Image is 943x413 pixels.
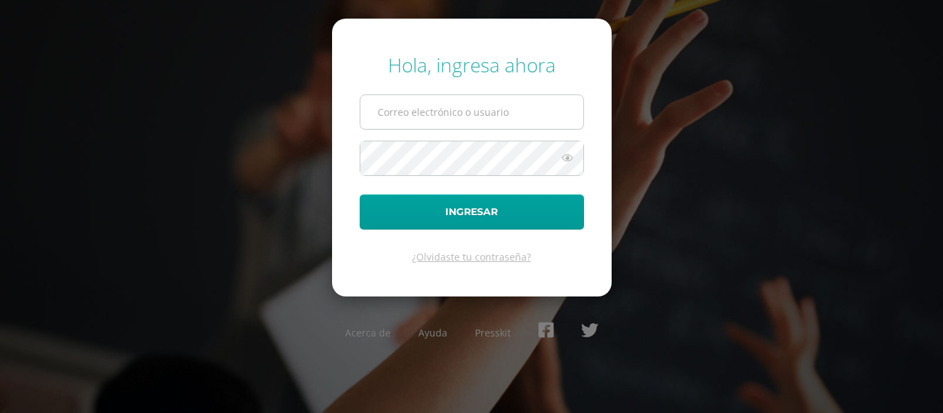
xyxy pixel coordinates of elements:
[412,250,531,263] a: ¿Olvidaste tu contraseña?
[418,326,447,339] a: Ayuda
[360,95,583,129] input: Correo electrónico o usuario
[345,326,391,339] a: Acerca de
[475,326,511,339] a: Presskit
[360,194,584,230] button: Ingresar
[360,52,584,78] div: Hola, ingresa ahora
